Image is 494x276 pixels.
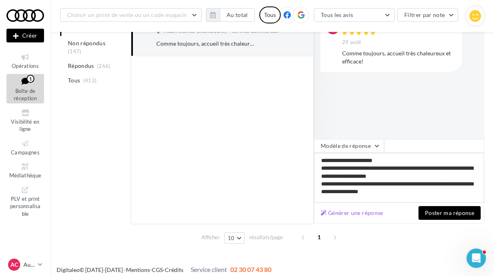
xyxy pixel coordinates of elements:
[191,265,227,273] span: Service client
[83,77,97,84] span: (413)
[126,266,150,273] a: Mentions
[14,88,37,102] span: Boîte de réception
[206,8,255,22] button: Au total
[397,8,458,22] button: Filtrer par note
[68,62,94,70] span: Répondus
[321,11,353,18] span: Tous les avis
[11,118,39,133] span: Visibilité en ligne
[249,234,283,241] span: résultats/page
[6,74,44,103] a: Boîte de réception1
[342,39,361,46] span: 29 août
[165,266,183,273] a: Crédits
[314,139,384,153] button: Modèle de réponse
[67,11,187,18] span: Choisir un point de vente ou un code magasin
[313,231,326,244] span: 1
[418,206,481,220] button: Poster ma réponse
[11,149,40,156] span: Campagnes
[60,8,202,22] button: Choisir un point de vente ou un code magasin
[259,6,281,23] div: Tous
[10,194,41,217] span: PLV et print personnalisable
[12,63,39,69] span: Opérations
[317,208,387,218] button: Générer une réponse
[6,51,44,71] a: Opérations
[57,266,80,273] a: Digitaleo
[57,266,271,273] span: © [DATE]-[DATE] - - -
[6,107,44,134] a: Visibilité en ligne
[68,48,82,55] span: (147)
[342,49,456,65] div: Comme toujours, accueil très chaleureux et efficace!
[314,8,395,22] button: Tous les avis
[152,266,163,273] a: CGS
[68,39,105,47] span: Non répondus
[9,172,42,179] span: Médiathèque
[228,235,235,241] span: 10
[97,63,111,69] span: (266)
[6,184,44,219] a: PLV et print personnalisable
[68,76,80,84] span: Tous
[156,40,254,48] div: Comme toujours, accueil très chaleureux et efficace!
[6,29,44,42] div: Nouvelle campagne
[220,8,255,22] button: Au total
[11,261,18,269] span: AC
[6,160,44,180] a: Médiathèque
[6,137,44,157] a: Campagnes
[6,257,44,272] a: AC Audi CHAMBOURCY
[230,265,271,273] span: 02 30 07 43 80
[27,75,34,83] div: 1
[202,234,220,241] span: Afficher
[23,261,35,269] p: Audi CHAMBOURCY
[6,29,44,42] button: Créer
[224,232,245,244] button: 10
[467,249,486,268] iframe: Intercom live chat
